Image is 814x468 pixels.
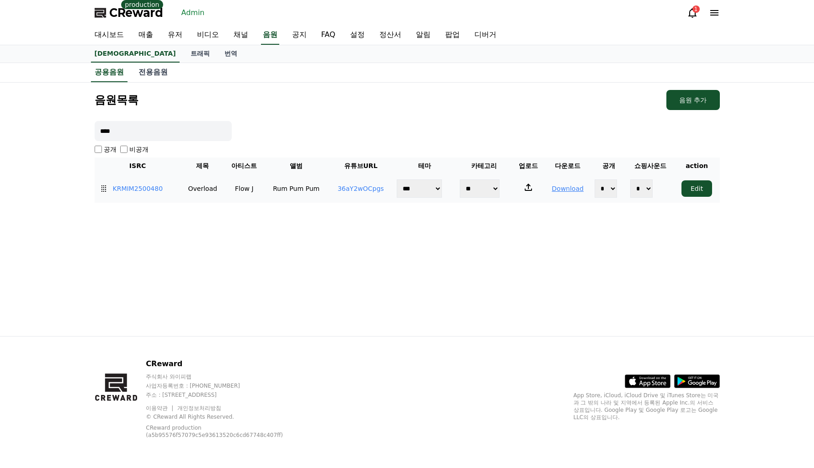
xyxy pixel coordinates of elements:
[91,63,128,82] a: 공용음원
[372,26,409,45] a: 정산서
[181,174,225,203] td: Overload
[512,158,544,174] th: 업로드
[666,90,719,110] button: 음원 추가
[687,7,698,18] a: 1
[23,303,39,310] span: Home
[393,158,456,174] th: 테마
[261,26,279,45] a: 음원
[552,184,584,194] button: Download
[95,158,181,174] th: ISRC
[438,26,467,45] a: 팝업
[456,158,513,174] th: 카테고리
[467,26,504,45] a: 디버거
[60,289,118,312] a: Messages
[146,373,306,380] p: 주식회사 와이피랩
[146,413,306,421] p: © CReward All Rights Reserved.
[591,158,627,174] th: 공개
[226,26,255,45] a: 채널
[181,158,225,174] th: 제목
[104,145,117,154] label: 공개
[87,26,131,45] a: 대시보드
[118,289,176,312] a: Settings
[129,145,149,154] label: 비공개
[131,26,160,45] a: 매출
[146,358,306,369] p: CReward
[692,5,700,13] div: 1
[146,391,306,399] p: 주소 : [STREET_ADDRESS]
[135,303,158,310] span: Settings
[91,45,180,63] a: [DEMOGRAPHIC_DATA]
[183,45,217,63] a: 트래픽
[224,158,264,174] th: 아티스트
[338,185,384,192] a: 36aY2wOCpgs
[627,158,674,174] th: 쇼핑사운드
[264,174,329,203] td: Rum Pum Pum
[190,26,226,45] a: 비디오
[681,180,712,197] button: Edit
[146,382,306,389] p: 사업자등록번호 : [PHONE_NUMBER]
[314,26,343,45] a: FAQ
[95,5,163,20] a: CReward
[343,26,372,45] a: 설정
[177,405,221,411] a: 개인정보처리방침
[3,289,60,312] a: Home
[109,5,163,20] span: CReward
[146,424,292,439] p: CReward production (a5b95576f57079c5e93613520c6cd67748c407ff)
[131,63,175,81] a: 전용음원
[264,158,329,174] th: 앨범
[674,158,720,174] th: action
[113,184,163,194] a: KRMIM2500480
[217,45,245,63] a: 번역
[178,5,208,20] a: Admin
[160,26,190,45] a: 유저
[409,26,438,45] a: 알림
[76,304,103,311] span: Messages
[224,174,264,203] td: Flow J
[285,26,314,45] a: 공지
[146,405,175,411] a: 이용약관
[329,158,393,174] th: 유튜브URL
[544,158,591,174] th: 다운로드
[95,93,138,107] h1: 음원목록
[574,392,720,421] p: App Store, iCloud, iCloud Drive 및 iTunes Store는 미국과 그 밖의 나라 및 지역에서 등록된 Apple Inc.의 서비스 상표입니다. Goo...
